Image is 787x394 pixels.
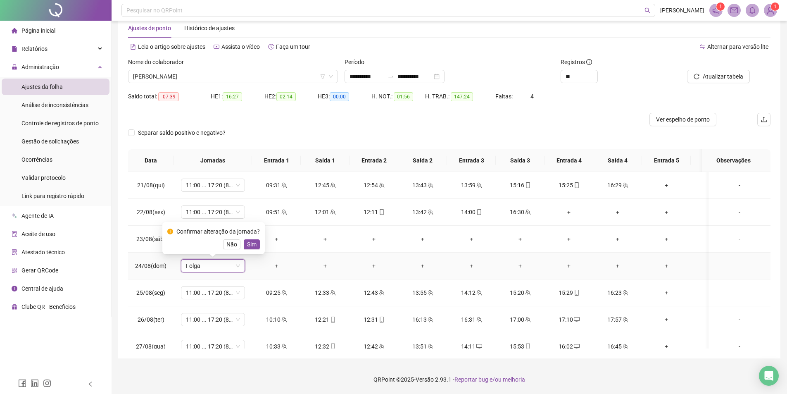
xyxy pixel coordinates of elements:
[21,84,63,90] span: Ajustes da folha
[345,57,370,67] label: Período
[593,149,642,172] th: Saída 4
[329,317,336,322] span: mobile
[495,93,514,100] span: Faltas:
[281,209,287,215] span: team
[388,73,394,80] span: to
[551,234,587,244] div: +
[454,376,525,383] span: Reportar bug e/ou melhoria
[281,290,287,296] span: team
[405,315,440,324] div: 16:13
[130,44,136,50] span: file-text
[730,7,738,14] span: mail
[12,304,17,310] span: gift
[425,92,495,101] div: H. TRAB.:
[259,315,294,324] div: 10:10
[356,208,392,217] div: 12:11
[356,342,392,351] div: 12:42
[544,149,593,172] th: Entrada 4
[378,182,385,188] span: team
[551,208,587,217] div: +
[502,342,538,351] div: 15:53
[329,182,336,188] span: team
[137,182,165,189] span: 21/08(qui)
[712,7,720,14] span: notification
[649,181,684,190] div: +
[649,208,684,217] div: +
[551,181,587,190] div: 15:25
[21,249,65,256] span: Atestado técnico
[496,149,544,172] th: Saída 3
[644,7,651,14] span: search
[186,260,240,272] span: Folga
[128,149,174,172] th: Data
[697,234,733,244] div: +
[176,227,260,236] div: Confirmar alteração da jornada?
[268,44,274,50] span: history
[715,261,764,270] div: -
[136,343,166,350] span: 27/08(qua)
[221,43,260,50] span: Assista o vídeo
[21,138,79,145] span: Gestão de solicitações
[21,120,99,127] span: Controle de registros de ponto
[223,92,242,101] span: 16:27
[649,342,684,351] div: +
[281,317,287,322] span: team
[281,344,287,349] span: team
[622,344,628,349] span: team
[21,45,48,52] span: Relatórios
[259,234,294,244] div: +
[586,59,592,65] span: info-circle
[138,316,164,323] span: 26/08(ter)
[649,234,684,244] div: +
[356,288,392,297] div: 12:43
[330,92,349,101] span: 00:00
[112,365,787,394] footer: QRPoint © 2025 - 2.93.1 -
[707,43,768,50] span: Alternar para versão lite
[749,7,756,14] span: bell
[214,44,219,50] span: youtube
[709,156,758,165] span: Observações
[524,182,531,188] span: mobile
[307,342,343,351] div: 12:32
[476,344,482,349] span: desktop
[573,182,580,188] span: mobile
[18,379,26,387] span: facebook
[600,261,635,270] div: +
[184,25,235,31] span: Histórico de ajustes
[427,344,433,349] span: team
[276,92,296,101] span: 02:14
[259,342,294,351] div: 10:33
[21,303,76,310] span: Clube QR - Beneficios
[454,208,489,217] div: 14:00
[502,234,538,244] div: +
[158,92,179,101] span: -07:39
[259,181,294,190] div: 09:31
[259,208,294,217] div: 09:51
[699,44,705,50] span: swap
[622,317,628,322] span: team
[649,288,684,297] div: +
[329,290,336,296] span: team
[356,315,392,324] div: 12:31
[649,113,716,126] button: Ver espelho de ponto
[167,229,173,234] span: exclamation-circle
[719,4,722,10] span: 1
[137,209,165,215] span: 22/08(sex)
[329,209,336,215] span: team
[600,234,635,244] div: +
[551,342,587,351] div: 16:02
[405,288,440,297] div: 13:55
[378,209,385,215] span: mobile
[174,149,252,172] th: Jornadas
[524,209,531,215] span: team
[715,315,764,324] div: -
[133,70,333,83] span: ELIANA DOS SANTOS SILVA
[128,57,189,67] label: Nome do colaborador
[318,92,371,101] div: HE 3:
[451,92,473,101] span: 147:24
[21,64,59,70] span: Administração
[764,4,777,17] img: 82410
[12,286,17,291] span: info-circle
[307,315,343,324] div: 12:21
[135,263,166,269] span: 24/08(dom)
